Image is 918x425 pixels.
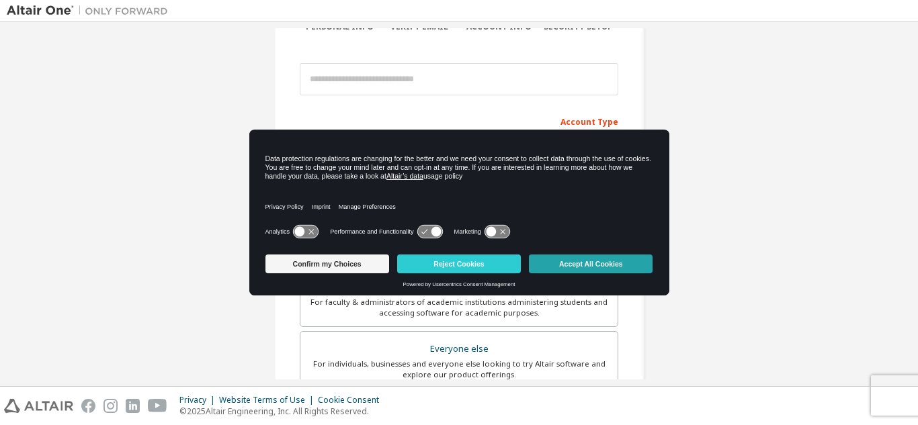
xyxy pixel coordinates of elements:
[308,297,610,318] div: For faculty & administrators of academic institutions administering students and accessing softwa...
[4,399,73,413] img: altair_logo.svg
[103,399,118,413] img: instagram.svg
[318,395,387,406] div: Cookie Consent
[219,395,318,406] div: Website Terms of Use
[308,340,610,359] div: Everyone else
[300,110,618,132] div: Account Type
[308,359,610,380] div: For individuals, businesses and everyone else looking to try Altair software and explore our prod...
[7,4,175,17] img: Altair One
[148,399,167,413] img: youtube.svg
[179,406,387,417] p: © 2025 Altair Engineering, Inc. All Rights Reserved.
[179,395,219,406] div: Privacy
[81,399,95,413] img: facebook.svg
[126,399,140,413] img: linkedin.svg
